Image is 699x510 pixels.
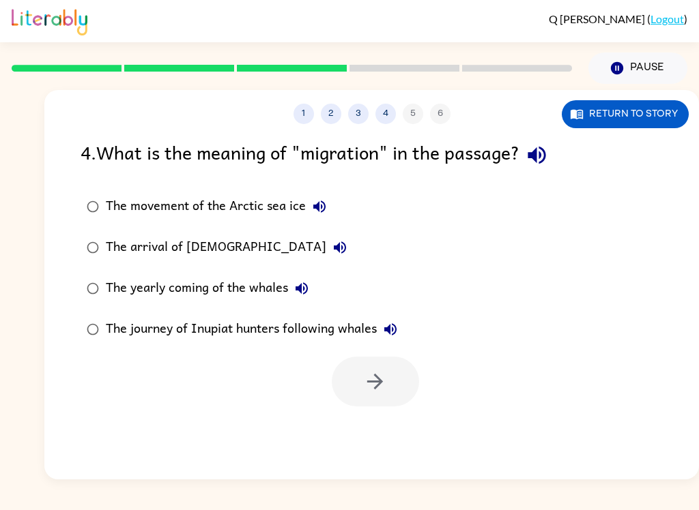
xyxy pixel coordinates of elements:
[562,100,689,128] button: Return to story
[549,12,647,25] span: Q [PERSON_NAME]
[321,104,341,124] button: 2
[651,12,684,25] a: Logout
[106,234,354,261] div: The arrival of [DEMOGRAPHIC_DATA]
[12,5,87,35] img: Literably
[588,52,687,84] button: Pause
[288,275,315,302] button: The yearly coming of the whales
[348,104,369,124] button: 3
[377,316,404,343] button: The journey of Inupiat hunters following whales
[326,234,354,261] button: The arrival of [DEMOGRAPHIC_DATA]
[294,104,314,124] button: 1
[306,193,333,220] button: The movement of the Arctic sea ice
[106,316,404,343] div: The journey of Inupiat hunters following whales
[106,193,333,220] div: The movement of the Arctic sea ice
[549,12,687,25] div: ( )
[375,104,396,124] button: 4
[106,275,315,302] div: The yearly coming of the whales
[81,138,663,172] div: 4 . What is the meaning of "migration" in the passage?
